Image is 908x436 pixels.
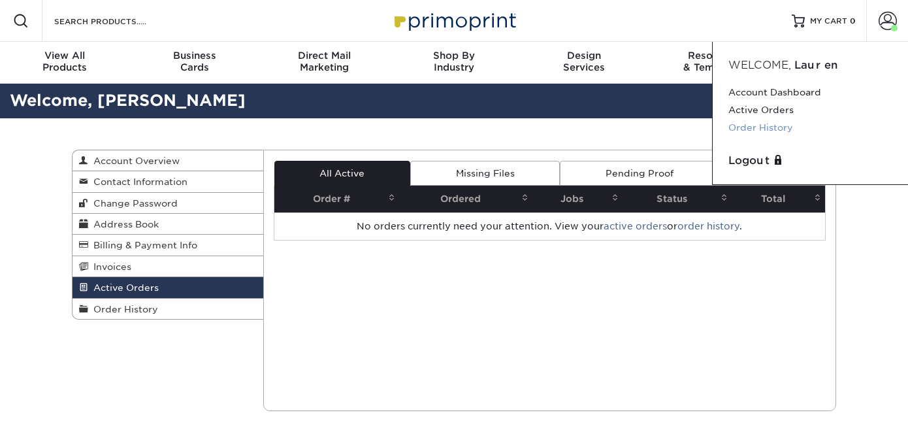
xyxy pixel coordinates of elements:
[649,42,779,84] a: Resources& Templates
[732,186,825,212] th: Total
[728,153,892,169] a: Logout
[560,161,719,186] a: Pending Proof
[519,42,649,84] a: DesignServices
[73,150,263,171] a: Account Overview
[88,240,197,250] span: Billing & Payment Info
[130,50,260,61] span: Business
[649,50,779,61] span: Resources
[88,282,159,293] span: Active Orders
[274,212,826,240] td: No orders currently need your attention. View your or .
[73,256,263,277] a: Invoices
[389,50,519,73] div: Industry
[649,50,779,73] div: & Templates
[623,186,732,212] th: Status
[88,156,180,166] span: Account Overview
[73,171,263,192] a: Contact Information
[850,16,856,25] span: 0
[130,50,260,73] div: Cards
[728,59,791,71] span: Welcome,
[728,119,892,137] a: Order History
[604,221,667,231] a: active orders
[274,161,410,186] a: All Active
[88,176,187,187] span: Contact Information
[259,42,389,84] a: Direct MailMarketing
[532,186,623,212] th: Jobs
[519,50,649,73] div: Services
[389,50,519,61] span: Shop By
[53,13,180,29] input: SEARCH PRODUCTS.....
[259,50,389,61] span: Direct Mail
[88,261,131,272] span: Invoices
[274,186,399,212] th: Order #
[519,50,649,61] span: Design
[399,186,532,212] th: Ordered
[389,42,519,84] a: Shop ByIndustry
[73,299,263,319] a: Order History
[73,277,263,298] a: Active Orders
[389,7,519,35] img: Primoprint
[88,304,158,314] span: Order History
[410,161,560,186] a: Missing Files
[73,214,263,235] a: Address Book
[810,16,847,27] span: MY CART
[88,219,159,229] span: Address Book
[794,59,837,71] span: Lauren
[728,84,892,101] a: Account Dashboard
[130,42,260,84] a: BusinessCards
[259,50,389,73] div: Marketing
[728,101,892,119] a: Active Orders
[73,235,263,256] a: Billing & Payment Info
[88,198,178,209] span: Change Password
[73,193,263,214] a: Change Password
[677,221,739,231] a: order history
